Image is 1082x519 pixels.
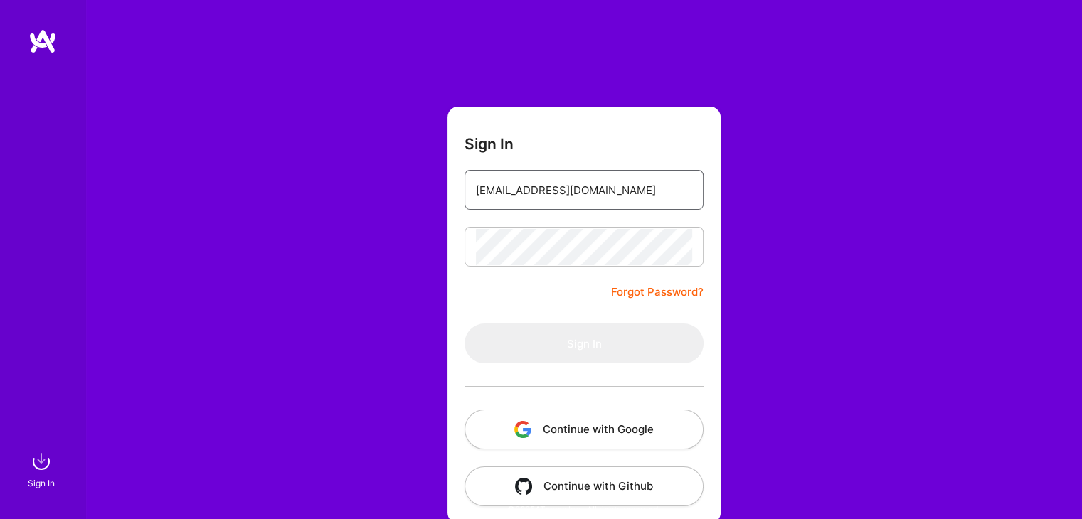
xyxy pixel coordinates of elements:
[30,447,55,491] a: sign inSign In
[465,410,704,449] button: Continue with Google
[28,28,57,54] img: logo
[27,447,55,476] img: sign in
[28,476,55,491] div: Sign In
[465,323,704,363] button: Sign In
[515,478,532,495] img: icon
[476,172,692,208] input: Email...
[514,421,531,438] img: icon
[611,284,704,301] a: Forgot Password?
[465,466,704,506] button: Continue with Github
[465,135,514,153] h3: Sign In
